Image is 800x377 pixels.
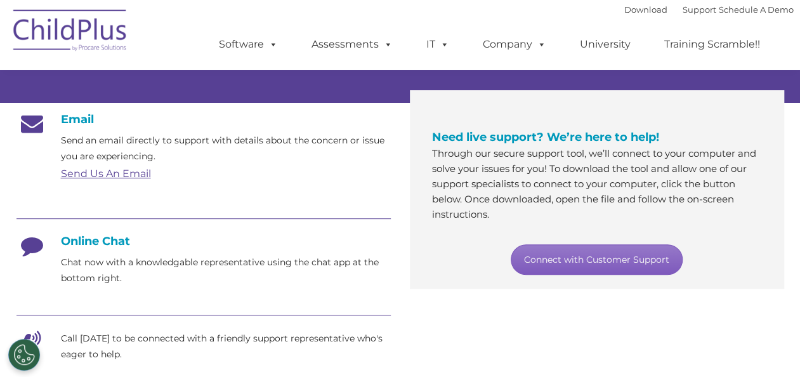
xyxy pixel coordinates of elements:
span: Need live support? We’re here to help! [432,130,659,144]
a: Assessments [299,32,405,57]
a: Company [470,32,559,57]
a: University [567,32,643,57]
p: Chat now with a knowledgable representative using the chat app at the bottom right. [61,255,391,286]
button: Cookies Settings [8,339,40,371]
h4: Online Chat [16,234,391,248]
h4: Email [16,112,391,126]
p: Through our secure support tool, we’ll connect to your computer and solve your issues for you! To... [432,146,762,222]
font: | [624,4,794,15]
img: ChildPlus by Procare Solutions [7,1,134,64]
a: Send Us An Email [61,168,151,180]
p: Call [DATE] to be connected with a friendly support representative who's eager to help. [61,331,391,362]
a: Connect with Customer Support [511,244,683,275]
a: Download [624,4,667,15]
a: Support [683,4,716,15]
a: IT [414,32,462,57]
a: Schedule A Demo [719,4,794,15]
a: Software [206,32,291,57]
a: Training Scramble!! [652,32,773,57]
p: Send an email directly to support with details about the concern or issue you are experiencing. [61,133,391,164]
